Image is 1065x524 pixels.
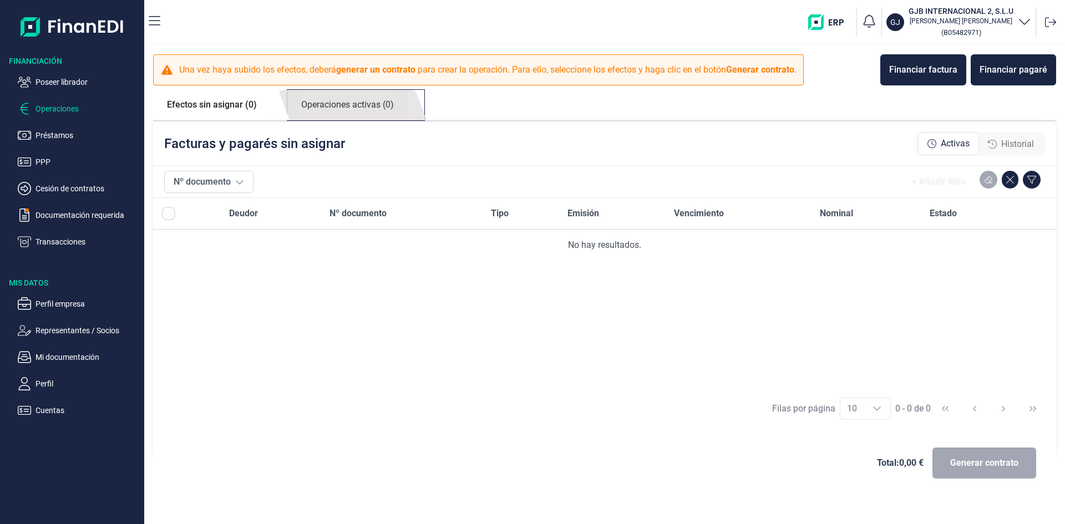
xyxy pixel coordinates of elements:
p: Mi documentación [35,350,140,364]
button: Operaciones [18,102,140,115]
button: Cesión de contratos [18,182,140,195]
span: Nº documento [329,207,387,220]
p: Cuentas [35,404,140,417]
div: Filas por página [772,402,835,415]
p: Transacciones [35,235,140,248]
button: Perfil [18,377,140,390]
button: Perfil empresa [18,297,140,311]
div: No hay resultados. [162,238,1047,252]
button: Mi documentación [18,350,140,364]
h3: GJB INTERNACIONAL 2, S.L.U [909,6,1013,17]
a: Efectos sin asignar (0) [153,90,271,120]
p: PPP [35,155,140,169]
div: Activas [918,132,979,155]
button: Préstamos [18,129,140,142]
div: Historial [979,133,1043,155]
span: Vencimiento [674,207,724,220]
span: 0 - 0 de 0 [895,404,931,413]
p: Representantes / Socios [35,324,140,337]
span: Estado [930,207,957,220]
button: Poseer librador [18,75,140,89]
p: [PERSON_NAME] [PERSON_NAME] [909,17,1013,26]
span: Deudor [229,207,258,220]
button: Nº documento [164,171,253,193]
small: Copiar cif [941,28,981,37]
button: Representantes / Socios [18,324,140,337]
b: Generar contrato [726,64,794,75]
button: GJGJB INTERNACIONAL 2, S.L.U[PERSON_NAME] [PERSON_NAME](B05482971) [886,6,1031,39]
span: Tipo [491,207,509,220]
button: Transacciones [18,235,140,248]
span: Total: 0,00 € [877,456,924,470]
p: Facturas y pagarés sin asignar [164,135,345,152]
p: Operaciones [35,102,140,115]
button: First Page [932,395,958,422]
p: Perfil empresa [35,297,140,311]
span: Activas [941,137,970,150]
button: Cuentas [18,404,140,417]
span: Nominal [820,207,853,220]
p: Cesión de contratos [35,182,140,195]
a: Operaciones activas (0) [287,90,408,120]
div: Financiar pagaré [980,63,1047,77]
button: Previous Page [961,395,988,422]
span: Historial [1001,138,1034,151]
button: Financiar pagaré [971,54,1056,85]
div: Choose [864,398,890,419]
p: Una vez haya subido los efectos, deberá para crear la operación. Para ello, seleccione los efecto... [179,63,797,77]
button: Next Page [990,395,1017,422]
button: Financiar factura [880,54,966,85]
img: Logo de aplicación [21,9,124,44]
p: Préstamos [35,129,140,142]
p: GJ [890,17,900,28]
button: PPP [18,155,140,169]
p: Documentación requerida [35,208,140,222]
button: Last Page [1020,395,1046,422]
b: generar un contrato [336,64,415,75]
p: Perfil [35,377,140,390]
div: Financiar factura [889,63,957,77]
img: erp [808,14,852,30]
button: Documentación requerida [18,208,140,222]
span: Emisión [567,207,599,220]
p: Poseer librador [35,75,140,89]
div: All items unselected [162,207,175,220]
